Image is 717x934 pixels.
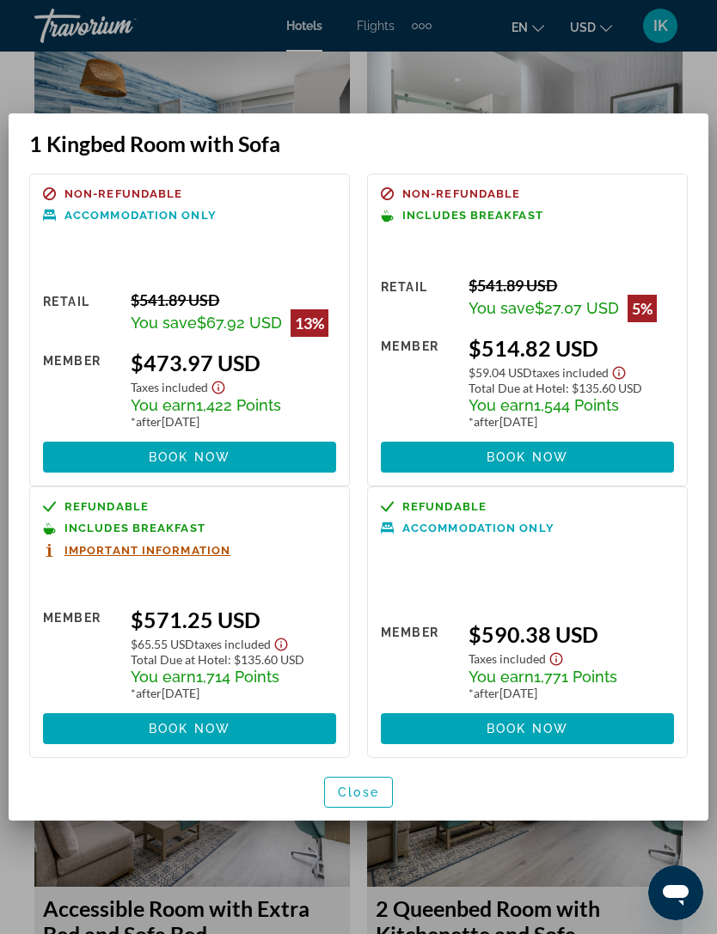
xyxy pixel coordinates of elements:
button: Important Information [43,543,230,558]
div: Member [381,621,456,700]
span: 1,714 Points [196,668,279,686]
a: Refundable [381,500,674,513]
div: * [DATE] [131,686,336,700]
span: You earn [131,396,196,414]
span: $65.55 USD [131,637,194,651]
div: * [DATE] [469,686,674,700]
h3: 1 Kingbed Room with Sofa [29,131,688,156]
button: Book now [381,442,674,473]
div: $514.82 USD [469,335,674,361]
span: Book now [487,722,568,736]
div: : $135.60 USD [469,381,674,395]
span: Non-refundable [64,188,182,199]
span: Refundable [64,501,149,512]
button: Close [324,777,393,808]
div: * [DATE] [469,414,674,429]
span: 1,771 Points [534,668,617,686]
div: $590.38 USD [469,621,674,647]
button: Show Taxes and Fees disclaimer [609,361,629,381]
span: Total Due at Hotel [131,652,228,667]
button: Show Taxes and Fees disclaimer [208,375,229,395]
span: $59.04 USD [469,365,532,380]
button: Show Taxes and Fees disclaimer [546,647,567,667]
span: Non-refundable [402,188,520,199]
span: after [474,414,499,429]
span: Book now [149,450,230,464]
span: Taxes included [131,380,208,394]
span: Includes Breakfast [402,210,543,221]
span: Includes Breakfast [64,522,205,534]
span: Taxes included [532,365,609,380]
div: Retail [43,290,118,337]
span: Accommodation Only [402,522,555,534]
button: Book now [43,442,336,473]
span: Refundable [402,501,487,512]
button: Show Taxes and Fees disclaimer [271,632,291,652]
span: You earn [469,668,534,686]
span: You earn [469,396,534,414]
span: Total Due at Hotel [469,381,566,395]
span: Accommodation Only [64,210,217,221]
span: Book now [487,450,568,464]
span: Taxes included [469,651,546,666]
div: $541.89 USD [131,290,336,309]
span: Important Information [64,545,230,556]
button: Book now [43,713,336,744]
span: 1,422 Points [196,396,281,414]
span: after [136,686,162,700]
div: Member [43,350,118,429]
span: You save [131,314,197,332]
span: $67.92 USD [197,314,282,332]
div: $541.89 USD [469,276,674,295]
span: Close [338,785,379,799]
span: $27.07 USD [535,299,619,317]
span: Taxes included [194,637,271,651]
div: : $135.60 USD [131,652,336,667]
div: Member [381,335,456,429]
div: $571.25 USD [131,607,336,632]
iframe: Button to launch messaging window [648,865,703,920]
span: after [474,686,499,700]
div: Member [43,607,118,700]
span: 1,544 Points [534,396,619,414]
div: $473.97 USD [131,350,336,375]
div: Retail [381,276,456,322]
span: You earn [131,668,196,686]
a: Refundable [43,500,336,513]
span: You save [469,299,535,317]
div: * [DATE] [131,414,336,429]
div: 5% [628,295,657,322]
span: after [136,414,162,429]
span: Book now [149,722,230,736]
div: 13% [291,309,328,337]
button: Book now [381,713,674,744]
